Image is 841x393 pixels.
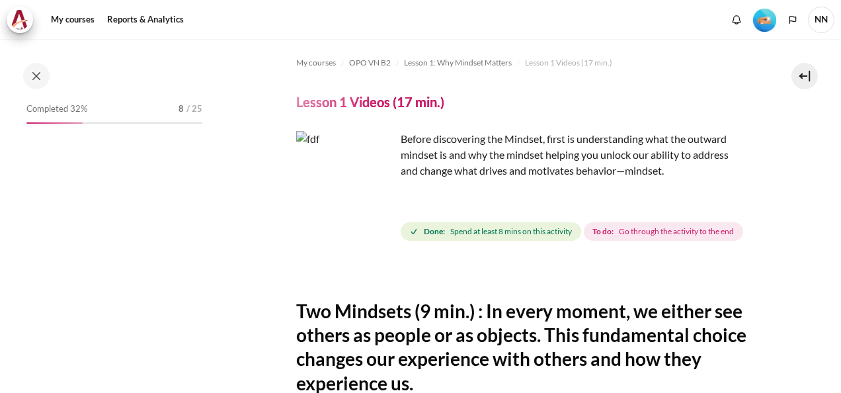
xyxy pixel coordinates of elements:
[186,103,202,116] span: / 25
[727,10,746,30] div: Show notification window with no new notifications
[296,93,444,110] h4: Lesson 1 Videos (17 min.)
[11,10,29,30] img: Architeck
[296,131,747,179] p: Before discovering the Mindset, first is understanding what the outward mindset is and why the mi...
[349,57,391,69] span: OPO VN B2
[296,131,395,230] img: fdf
[783,10,803,30] button: Languages
[808,7,834,33] a: User menu
[753,7,776,32] div: Level #2
[296,55,336,71] a: My courses
[404,57,512,69] span: Lesson 1: Why Mindset Matters
[450,226,572,238] span: Spend at least 8 mins on this activity
[592,226,614,238] strong: To do:
[748,7,781,32] a: Level #2
[26,122,83,124] div: 32%
[753,9,776,32] img: Level #2
[296,52,747,73] nav: Navigation bar
[7,7,40,33] a: Architeck Architeck
[525,55,612,71] a: Lesson 1 Videos (17 min.)
[401,220,746,243] div: Completion requirements for Lesson 1 Videos (17 min.)
[349,55,391,71] a: OPO VN B2
[404,55,512,71] a: Lesson 1: Why Mindset Matters
[296,57,336,69] span: My courses
[525,57,612,69] span: Lesson 1 Videos (17 min.)
[46,7,99,33] a: My courses
[619,226,734,238] span: Go through the activity to the end
[808,7,834,33] span: NN
[26,103,87,116] span: Completed 32%
[179,103,184,116] span: 8
[424,226,445,238] strong: Done:
[102,7,188,33] a: Reports & Analytics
